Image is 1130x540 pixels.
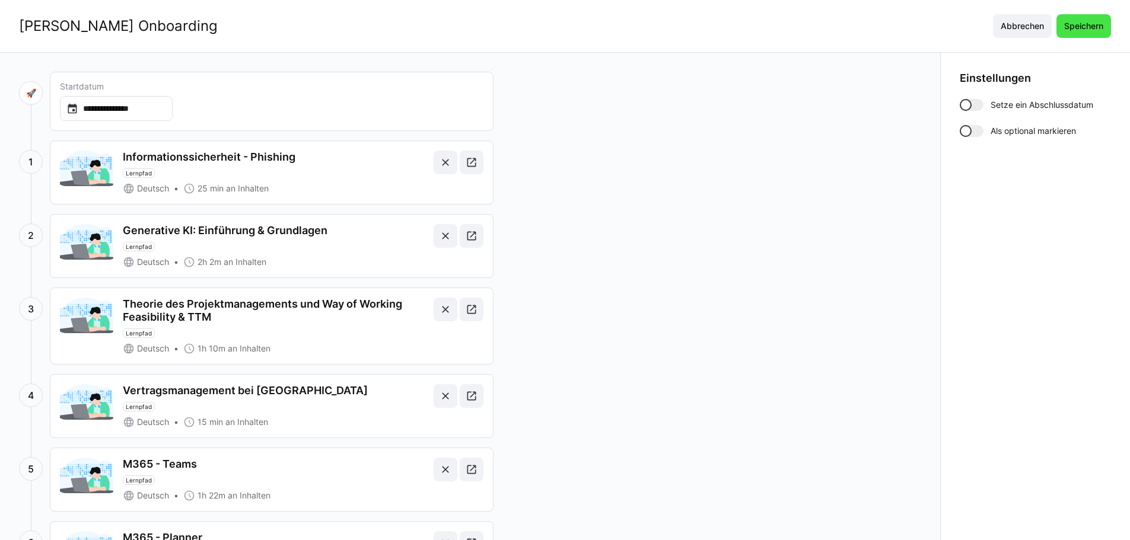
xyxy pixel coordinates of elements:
span: Lernpfad [126,477,152,484]
span: Abbrechen [999,20,1046,32]
img: Theorie des Projektmanagements und Way of Working Feasibility & TTM [60,298,113,333]
div: 5 [19,457,43,481]
div: [PERSON_NAME] Onboarding [19,17,218,35]
div: M365 - Teams [123,458,197,471]
img: Informationssicherheit - Phishing [60,151,113,186]
div: Einstellungen [960,72,1111,85]
span: Lernpfad [126,243,152,250]
div: 2 [19,223,43,247]
span: Deutsch [137,183,169,194]
span: Deutsch [137,343,169,354]
span: Setze ein Abschlussdatum [991,99,1093,111]
span: 25 min an Inhalten [198,183,269,194]
span: 2h 2m an Inhalten [198,256,266,268]
div: 4 [19,384,43,407]
span: Deutsch [137,256,169,268]
img: Vertragsmanagement bei Laverana [60,384,113,420]
div: 3 [19,297,43,321]
span: Deutsch [137,416,169,428]
button: Speichern [1056,14,1111,38]
div: Vertragsmanagement bei [GEOGRAPHIC_DATA] [123,384,368,397]
div: Startdatum [60,82,483,91]
div: 1 [19,150,43,174]
img: M365 - Teams [60,458,113,493]
button: Abbrechen [993,14,1052,38]
span: 1h 22m an Inhalten [198,490,270,501]
div: Informationssicherheit - Phishing [123,151,295,164]
span: 1h 10m an Inhalten [198,343,270,354]
span: Speichern [1062,20,1105,32]
div: 🚀 [19,81,43,105]
span: Lernpfad [126,170,152,177]
span: Lernpfad [126,403,152,410]
span: 15 min an Inhalten [198,416,268,428]
img: Generative KI: Einführung & Grundlagen [60,224,113,260]
div: Theorie des Projektmanagements und Way of Working Feasibility & TTM [123,298,429,324]
div: Generative KI: Einführung & Grundlagen [123,224,327,237]
span: Lernpfad [126,330,152,337]
span: Deutsch [137,490,169,501]
span: Als optional markieren [991,125,1076,137]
